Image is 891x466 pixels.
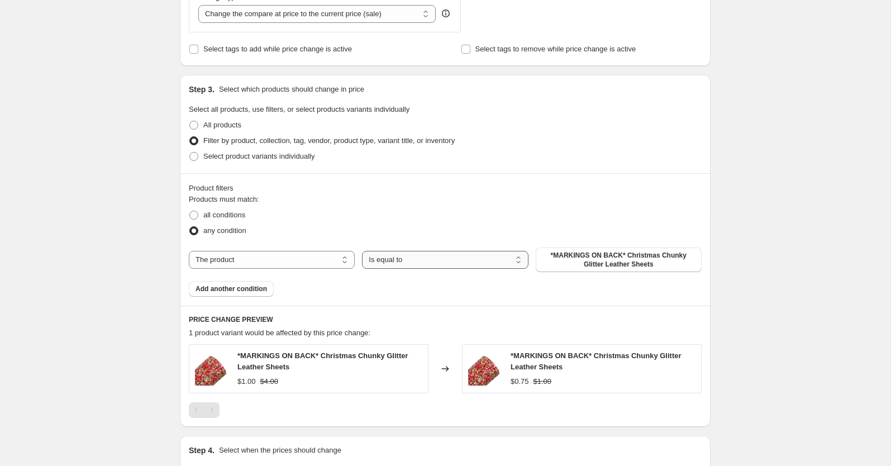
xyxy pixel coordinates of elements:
[203,226,246,235] span: any condition
[511,351,682,371] span: *MARKINGS ON BACK* Christmas Chunky Glitter Leather Sheets
[203,211,245,219] span: all conditions
[475,45,636,53] span: Select tags to remove while price change is active
[260,376,279,387] strike: $4.00
[542,251,695,269] span: *MARKINGS ON BACK* Christmas Chunky Glitter Leather Sheets
[196,284,267,293] span: Add another condition
[189,195,259,203] span: Products must match:
[189,105,409,113] span: Select all products, use filters, or select products variants individually
[189,183,702,194] div: Product filters
[237,351,408,371] span: *MARKINGS ON BACK* Christmas Chunky Glitter Leather Sheets
[189,281,274,297] button: Add another condition
[189,402,220,418] nav: Pagination
[189,315,702,324] h6: PRICE CHANGE PREVIEW
[189,445,215,456] h2: Step 4.
[195,352,228,386] img: original_ca795f6b-d96c-4d02-8b23-3750892a5df9_80x.jpg
[189,84,215,95] h2: Step 3.
[203,45,352,53] span: Select tags to add while price change is active
[440,8,451,19] div: help
[203,136,455,145] span: Filter by product, collection, tag, vendor, product type, variant title, or inventory
[219,445,341,456] p: Select when the prices should change
[219,84,364,95] p: Select which products should change in price
[468,352,502,386] img: original_ca795f6b-d96c-4d02-8b23-3750892a5df9_80x.jpg
[511,376,529,387] div: $0.75
[203,152,315,160] span: Select product variants individually
[536,248,702,272] button: *MARKINGS ON BACK* Christmas Chunky Glitter Leather Sheets
[533,376,552,387] strike: $1.00
[203,121,241,129] span: All products
[237,376,256,387] div: $1.00
[189,329,370,337] span: 1 product variant would be affected by this price change:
